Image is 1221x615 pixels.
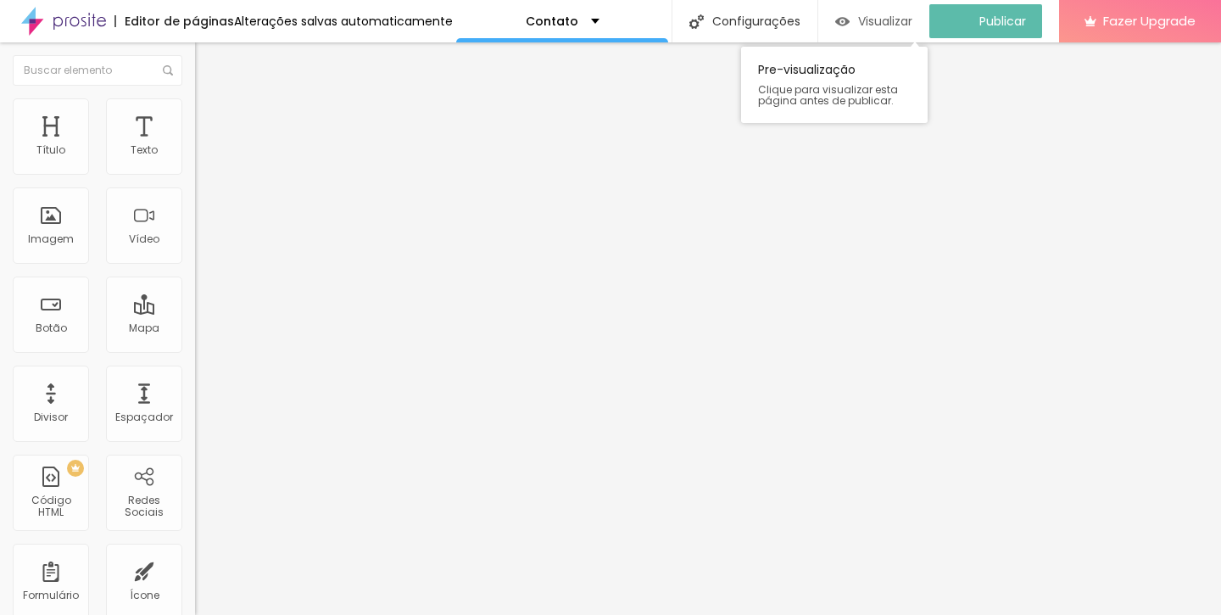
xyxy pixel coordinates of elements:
div: Botão [36,322,67,334]
div: Título [36,144,65,156]
iframe: Editor [195,42,1221,615]
div: Editor de páginas [114,15,234,27]
p: Contato [526,15,578,27]
div: Vídeo [129,233,159,245]
div: Espaçador [115,411,173,423]
button: Publicar [929,4,1042,38]
div: Alterações salvas automaticamente [234,15,453,27]
div: Mapa [129,322,159,334]
div: Formulário [23,590,79,601]
img: Icone [163,65,173,75]
span: Clique para visualizar esta página antes de publicar. [758,84,911,106]
img: Icone [689,14,704,29]
div: Texto [131,144,158,156]
img: view-1.svg [835,14,850,29]
div: Imagem [28,233,74,245]
span: Publicar [979,14,1026,28]
input: Buscar elemento [13,55,182,86]
div: Pre-visualização [741,47,928,123]
div: Divisor [34,411,68,423]
span: Fazer Upgrade [1103,14,1196,28]
button: Visualizar [818,4,929,38]
div: Ícone [130,590,159,601]
div: Código HTML [17,495,84,519]
div: Redes Sociais [110,495,177,519]
span: Visualizar [858,14,912,28]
